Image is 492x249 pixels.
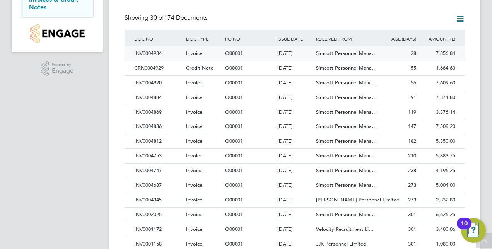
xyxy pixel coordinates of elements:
span: Invoice [186,152,202,159]
span: JJK Personnel Limited [316,240,366,247]
div: [DATE] [275,164,314,178]
div: INV0004345 [132,193,184,207]
img: countryside-properties-logo-retina.png [30,24,84,43]
div: INV0004753 [132,149,184,163]
span: Invoice [186,167,202,174]
span: Engage [52,68,73,74]
span: Simcott Personnel Mana… [316,79,377,86]
span: Invoice [186,226,202,232]
div: 7,371.80 [418,90,457,105]
div: DOC TYPE [184,30,223,48]
div: [DATE] [275,46,314,61]
span: O00001 [225,211,243,218]
div: Showing [125,14,209,22]
div: INV0002025 [132,208,184,222]
div: 6,626.25 [418,208,457,222]
span: Powered by [52,61,73,68]
span: 56 [411,79,416,86]
span: 147 [408,123,416,130]
div: INV0001172 [132,222,184,237]
div: INV0004687 [132,178,184,193]
span: Simcott Personnel Mana… [316,94,377,101]
span: Simcott Personnel Mana… [316,65,377,71]
span: 28 [411,50,416,56]
a: Go to home page [21,24,94,43]
div: 5,883.75 [418,149,457,163]
div: 3,876.14 [418,105,457,119]
div: [DATE] [275,134,314,148]
span: Invoice [186,138,202,144]
div: [DATE] [275,105,314,119]
span: O00001 [225,152,243,159]
div: INV0004934 [132,46,184,61]
span: Invoice [186,240,202,247]
span: Credit Note [186,65,214,71]
div: CRN0004929 [132,61,184,75]
span: Invoice [186,182,202,188]
span: O00001 [225,226,243,232]
div: [DATE] [275,119,314,134]
span: Invoice [186,94,202,101]
div: INV0004884 [132,90,184,105]
a: Powered byEngage [41,61,74,76]
div: ISSUE DATE [275,30,314,48]
span: Invoice [186,79,202,86]
div: INV0004920 [132,76,184,90]
div: [DATE] [275,61,314,75]
div: 7,856.84 [418,46,457,61]
span: 301 [408,226,416,232]
span: Invoice [186,50,202,56]
span: [PERSON_NAME] Personnel Limited [316,196,400,203]
div: [DATE] [275,76,314,90]
span: 301 [408,211,416,218]
span: 238 [408,167,416,174]
div: [DATE] [275,208,314,222]
span: Simcott Personnel Mana… [316,109,377,115]
div: 7,609.60 [418,76,457,90]
div: INV0004747 [132,164,184,178]
div: 10 [461,223,468,234]
div: 3,400.06 [418,222,457,237]
span: Invoice [186,123,202,130]
span: O00001 [225,109,243,115]
div: DOC NO [132,30,184,48]
span: Invoice [186,196,202,203]
div: [DATE] [275,193,314,207]
div: [DATE] [275,149,314,163]
span: Invoice [186,211,202,218]
div: AGE (DAYS) [379,30,418,48]
div: [DATE] [275,178,314,193]
span: O00001 [225,167,243,174]
span: O00001 [225,79,243,86]
div: PO NO [223,30,275,48]
span: O00001 [225,50,243,56]
span: Simcott Personnel Mana… [316,152,377,159]
span: Simcott Personnel Mana… [316,167,377,174]
div: -1,664.60 [418,61,457,75]
div: INV0004869 [132,105,184,119]
div: 5,004.00 [418,178,457,193]
span: 30 of [150,14,164,22]
div: INV0004812 [132,134,184,148]
span: O00001 [225,196,243,203]
span: 182 [408,138,416,144]
span: Simcott Personnel Mana… [316,182,377,188]
div: [DATE] [275,222,314,237]
span: 174 Documents [150,14,208,22]
span: 55 [411,65,416,71]
span: O00001 [225,182,243,188]
span: Simcott Personnel Mana… [316,138,377,144]
div: 5,850.00 [418,134,457,148]
button: Open Resource Center, 10 new notifications [461,218,486,243]
span: 273 [408,196,416,203]
div: 4,196.25 [418,164,457,178]
div: INV0004836 [132,119,184,134]
span: O00001 [225,65,243,71]
div: RECEIVED FROM [314,30,379,48]
span: 119 [408,109,416,115]
span: Invoice [186,109,202,115]
span: O00001 [225,94,243,101]
span: O00001 [225,240,243,247]
span: 301 [408,240,416,247]
span: O00001 [225,138,243,144]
